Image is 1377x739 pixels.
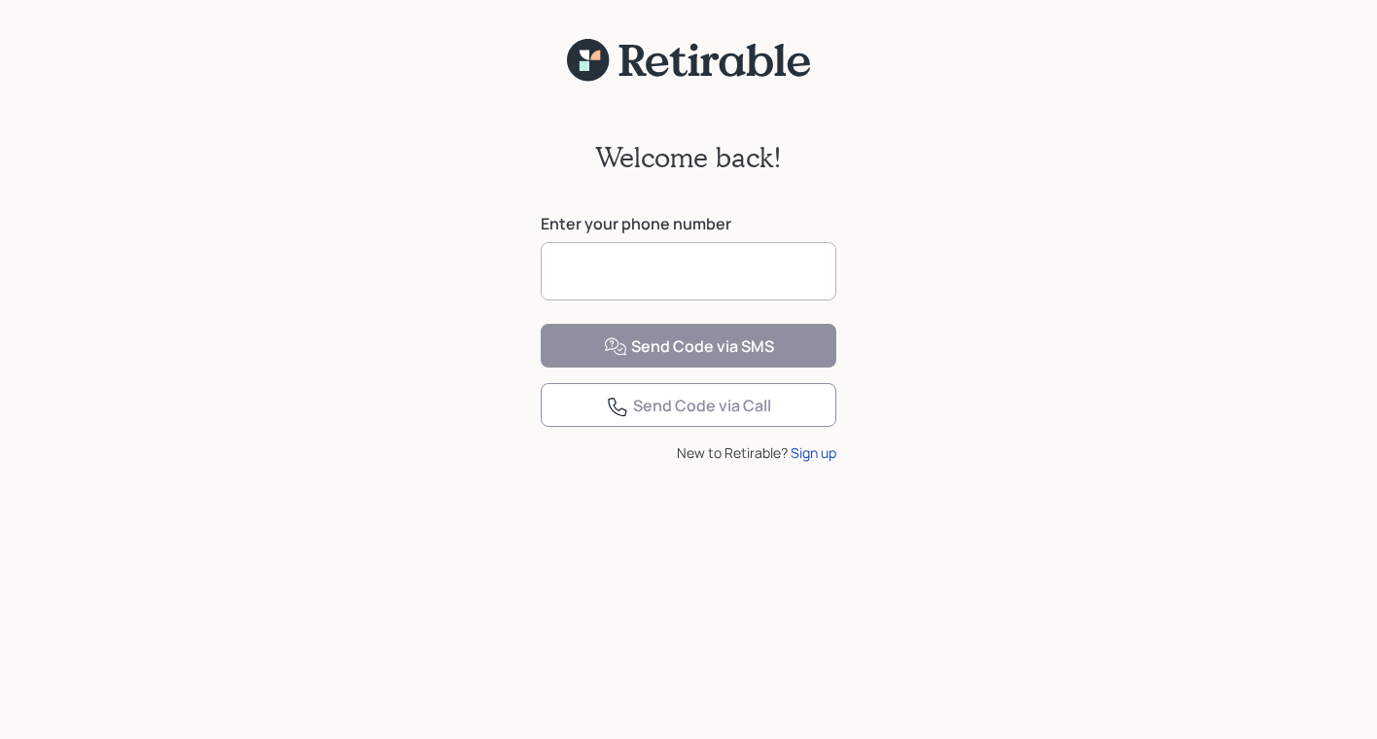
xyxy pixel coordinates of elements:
[791,442,836,463] div: Sign up
[541,383,836,427] button: Send Code via Call
[541,324,836,368] button: Send Code via SMS
[595,141,782,174] h2: Welcome back!
[541,213,836,234] label: Enter your phone number
[541,442,836,463] div: New to Retirable?
[606,395,771,418] div: Send Code via Call
[604,335,774,359] div: Send Code via SMS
